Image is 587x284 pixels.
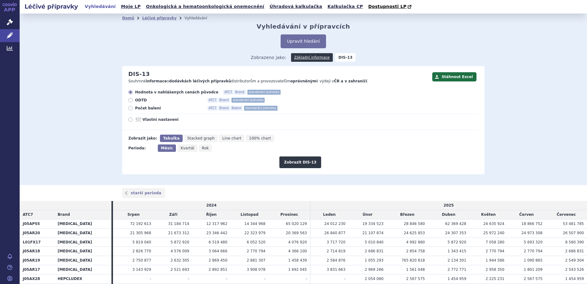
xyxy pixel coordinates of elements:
span: standardní jednotka [247,90,281,95]
span: 6 052 520 [247,240,266,244]
span: 24 625 853 [404,231,425,235]
h2: DIS-13 [128,71,150,77]
th: [MEDICAL_DATA] [55,265,111,274]
span: 72 192 613 [130,222,151,226]
span: 12 317 962 [206,222,227,226]
span: Vlastní nastavení [142,117,210,122]
td: Prosinec [269,210,310,219]
span: ATC7 [208,98,218,103]
strong: ČR a v zahraničí [334,79,367,83]
span: 2 770 794 [524,249,542,253]
span: 2 567 575 [524,277,542,281]
span: 2 686 831 [365,249,383,253]
button: Zobrazit DIS-13 [279,156,321,168]
span: 5 010 840 [365,240,383,244]
span: 2 826 770 [132,249,151,253]
span: 2 770 794 [486,249,504,253]
strong: oprávněným [290,79,316,83]
a: Úhradová kalkulačka [268,2,324,11]
span: Line chart [222,136,241,140]
span: 2 134 301 [448,258,466,262]
a: Moje LP [119,2,142,11]
button: Stáhnout Excel [432,72,476,81]
span: Kvartál [181,146,194,150]
td: Listopad [231,210,269,219]
th: L01FX17 [20,238,55,247]
td: Říjen [192,210,230,219]
strong: dodávkách léčivých přípravků [169,79,231,83]
span: 2 567 575 [406,277,425,281]
span: ATC7 [208,106,218,111]
span: 1 944 586 [486,258,504,262]
span: Brand [218,98,230,103]
td: Červenec [546,210,587,219]
td: 2024 [113,201,310,210]
span: 1 454 959 [565,277,584,281]
span: - [150,277,151,281]
span: Hodnota v nahlášených cenách původce [135,90,218,95]
span: 1 801 209 [524,267,542,272]
span: 5 872 920 [170,240,189,244]
span: Počet balení [135,106,203,111]
th: J05AX28 [20,274,55,283]
th: J05AP55 [20,219,55,228]
span: 65 020 129 [286,222,307,226]
span: 5 819 040 [132,240,151,244]
span: 21 107 874 [362,231,383,235]
span: 24 973 308 [521,231,542,235]
span: 20 369 563 [286,231,307,235]
strong: DIS-13 [335,53,356,62]
th: HEPCLUDEX [55,274,111,283]
a: Základní informace [291,53,333,62]
span: 19 334 523 [362,222,383,226]
p: Souhrnné o distributorům a provozovatelům k výdeji v . [128,79,429,84]
span: 5 872 920 [448,240,466,244]
span: 1 454 959 [448,277,466,281]
button: Upravit hledání [281,34,326,48]
span: 2 054 060 [365,277,383,281]
span: ATC7 [23,212,33,217]
span: Tabulka [163,136,179,140]
a: Domů [122,16,134,20]
span: 1 343 415 [448,249,466,253]
span: 2 686 831 [565,249,584,253]
th: J05AR19 [20,256,55,265]
strong: informace [146,79,167,83]
span: 3 908 078 [247,267,266,272]
th: [MEDICAL_DATA] [55,247,111,256]
span: 3 064 666 [209,249,227,253]
th: [MEDICAL_DATA] [55,219,111,228]
th: [MEDICAL_DATA] [55,256,111,265]
a: Dostupnosti LP [366,2,414,11]
span: Rok [202,146,209,150]
span: 24 012 230 [324,222,345,226]
span: 23 346 442 [206,231,227,235]
span: 2 521 693 [170,267,189,272]
span: 24 307 353 [445,231,466,235]
span: Brand [234,90,246,95]
td: Duben [428,210,469,219]
a: Kalkulačka CP [326,2,365,11]
td: Květen [469,210,507,219]
span: 26 840 877 [324,231,345,235]
td: Leden [310,210,348,219]
span: 2 772 771 [448,267,466,272]
span: standardní jednotka [231,98,265,103]
a: starší perioda [122,188,165,198]
span: 2 892 851 [209,267,227,272]
th: J05AR20 [20,228,55,238]
span: 2 549 304 [565,258,584,262]
span: Stacked graph [187,136,215,140]
span: standardní jednotka [244,106,277,111]
td: Únor [348,210,387,219]
span: 8 580 390 [565,240,584,244]
span: 2 750 877 [132,258,151,262]
td: Srpen [113,210,154,219]
span: 2 584 876 [327,258,345,262]
span: Brand [218,106,230,111]
span: 2 632 305 [170,258,189,262]
span: 1 090 865 [524,258,542,262]
span: 25 972 240 [483,231,504,235]
span: 3 831 663 [327,267,345,272]
span: 18 866 752 [521,222,542,226]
